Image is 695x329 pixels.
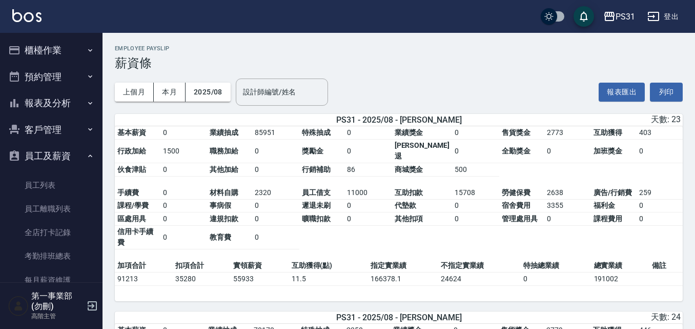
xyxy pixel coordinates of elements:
span: 區處用具 [117,215,146,223]
button: PS31 [599,6,639,27]
span: 違規扣款 [210,215,238,223]
span: 全勤獎金 [502,147,530,155]
span: 其他扣項 [395,215,423,223]
span: 課程/學費 [117,201,149,209]
td: 加項合計 [115,259,173,273]
td: 0 [252,212,299,226]
td: 指定實業績 [368,259,438,273]
td: 15708 [452,186,499,200]
span: 代墊款 [395,201,416,209]
h2: Employee Payslip [115,45,683,52]
td: 總實業績 [591,259,649,273]
td: 實領薪資 [231,259,289,273]
td: 91213 [115,273,173,286]
td: 0 [344,212,392,226]
td: 2638 [544,186,591,200]
span: 信用卡手續費 [117,227,153,246]
button: save [574,6,594,27]
a: 考勤排班總表 [4,244,98,268]
td: 不指定實業績 [438,259,521,273]
td: 0 [160,212,207,226]
td: 0 [544,212,591,226]
td: 403 [637,126,683,140]
button: 列印 [650,83,683,102]
td: 0 [344,139,392,163]
button: 員工及薪資 [4,143,98,169]
td: 500 [452,163,499,177]
a: 員工列表 [4,173,98,197]
button: 客戶管理 [4,117,98,143]
td: 0 [160,126,207,140]
h3: 薪資條 [115,56,683,70]
td: 特抽總業績 [521,259,591,273]
span: 福利金 [594,201,615,209]
h5: 第一事業部 (勿刪) [31,291,84,312]
td: 55933 [231,273,289,286]
td: 2320 [252,186,299,200]
td: 0 [160,225,207,249]
td: 259 [637,186,683,200]
span: 特殊抽成 [302,128,331,137]
td: 0 [452,139,499,163]
button: 本月 [154,83,186,102]
td: 0 [452,126,499,140]
td: 35280 [173,273,231,286]
div: PS31 [616,10,635,23]
span: 手續費 [117,188,139,197]
td: 191002 [591,273,649,286]
button: 櫃檯作業 [4,37,98,64]
span: 管理處用具 [502,215,538,223]
td: 3355 [544,199,591,212]
a: 員工離職列表 [4,197,98,221]
span: 伙食津貼 [117,165,146,173]
button: 報表及分析 [4,90,98,117]
span: 遲退未刷 [302,201,331,209]
div: 天數: 23 [495,114,681,125]
td: 0 [160,199,207,212]
td: 0 [160,163,207,177]
span: 曠職扣款 [302,215,331,223]
span: 獎勵金 [302,147,323,155]
button: 2025/08 [186,83,231,102]
span: 業績獎金 [395,128,423,137]
td: 0 [637,139,683,163]
span: PS31 - 2025/08 - [PERSON_NAME] [336,313,462,322]
td: 0 [252,139,299,163]
span: 員工借支 [302,188,331,197]
span: 教育費 [210,233,231,241]
td: 166378.1 [368,273,438,286]
div: 天數: 24 [495,312,681,323]
td: 85951 [252,126,299,140]
td: 0 [637,199,683,212]
span: 行銷補助 [302,165,331,173]
td: 互助獲得(點) [289,259,368,273]
span: 商城獎金 [395,165,423,173]
span: 售貨獎金 [502,128,530,137]
td: 2773 [544,126,591,140]
button: 登出 [643,7,683,26]
td: 0 [521,273,591,286]
td: 0 [252,199,299,212]
span: 勞健保費 [502,188,530,197]
td: 0 [344,199,392,212]
td: 0 [160,186,207,200]
td: 11.5 [289,273,368,286]
span: 行政加給 [117,147,146,155]
button: 報表匯出 [599,83,645,102]
td: 扣項合計 [173,259,231,273]
td: 0 [252,225,299,249]
td: 0 [452,199,499,212]
button: 上個月 [115,83,154,102]
span: 加班獎金 [594,147,622,155]
span: 互助扣款 [395,188,423,197]
td: 11000 [344,186,392,200]
td: 0 [452,212,499,226]
img: Person [8,296,29,316]
a: 全店打卡記錄 [4,221,98,244]
a: 每月薪資維護 [4,268,98,292]
span: 宿舍費用 [502,201,530,209]
span: 材料自購 [210,188,238,197]
span: 互助獲得 [594,128,622,137]
span: [PERSON_NAME]退 [395,141,449,160]
img: Logo [12,9,42,22]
